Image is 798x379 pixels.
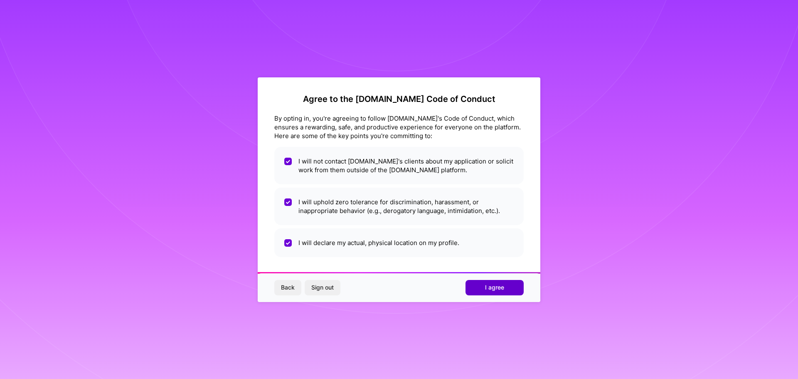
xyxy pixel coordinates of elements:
button: I agree [465,280,524,295]
li: I will declare my actual, physical location on my profile. [274,228,524,257]
button: Back [274,280,301,295]
h2: Agree to the [DOMAIN_NAME] Code of Conduct [274,94,524,104]
div: By opting in, you're agreeing to follow [DOMAIN_NAME]'s Code of Conduct, which ensures a rewardin... [274,114,524,140]
li: I will not contact [DOMAIN_NAME]'s clients about my application or solicit work from them outside... [274,147,524,184]
span: Sign out [311,283,334,292]
span: I agree [485,283,504,292]
span: Back [281,283,295,292]
button: Sign out [305,280,340,295]
li: I will uphold zero tolerance for discrimination, harassment, or inappropriate behavior (e.g., der... [274,188,524,225]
